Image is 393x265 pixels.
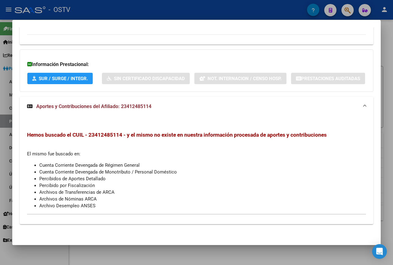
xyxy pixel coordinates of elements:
span: Not. Internacion / Censo Hosp. [208,76,282,81]
li: Cuenta Corriente Devengada de Régimen General [39,162,366,169]
span: Sin Certificado Discapacidad [114,76,185,81]
button: SUR / SURGE / INTEGR. [27,73,93,84]
button: Prestaciones Auditadas [291,73,365,84]
h3: Información Prestacional: [27,61,366,68]
li: Archivos de Nóminas ARCA [39,196,366,202]
div: El mismo fue buscado en: [27,131,366,209]
mat-expansion-panel-header: Aportes y Contribuciones del Afiliado: 23412485114 [20,97,373,116]
li: Archivos de Transferencias de ARCA [39,189,366,196]
div: Aportes y Contribuciones del Afiliado: 23412485114 [20,116,373,224]
span: Prestaciones Auditadas [301,76,360,81]
span: Hemos buscado el CUIL - 23412485114 - y el mismo no existe en nuestra información procesada de ap... [27,132,327,138]
li: Percibidos de Aportes Detallado [39,175,366,182]
li: Cuenta Corriente Devengada de Monotributo / Personal Doméstico [39,169,366,175]
span: Aportes y Contribuciones del Afiliado: 23412485114 [36,103,151,109]
button: Not. Internacion / Censo Hosp. [194,73,286,84]
div: Open Intercom Messenger [372,244,387,259]
li: Percibido por Fiscalización [39,182,366,189]
li: Archivo Desempleo ANSES [39,202,366,209]
span: SUR / SURGE / INTEGR. [39,76,88,81]
button: Sin Certificado Discapacidad [102,73,190,84]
